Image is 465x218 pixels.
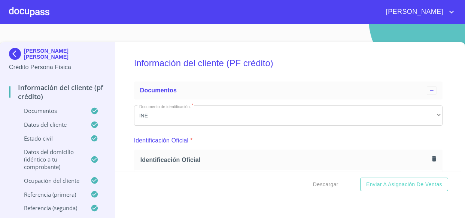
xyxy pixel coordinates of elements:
button: Descargar [310,178,341,191]
span: Enviar a Asignación de Ventas [366,180,442,189]
span: Documentos [140,87,177,93]
p: Crédito Persona Física [9,63,106,72]
div: [PERSON_NAME] [PERSON_NAME] [9,48,106,63]
p: Datos del domicilio (idéntico a tu comprobante) [9,148,91,171]
p: Documentos [9,107,91,114]
span: Identificación Oficial [140,156,429,164]
button: account of current user [380,6,456,18]
button: Enviar a Asignación de Ventas [360,178,448,191]
p: Referencia (segunda) [9,204,91,212]
p: Ocupación del Cliente [9,177,91,184]
img: Docupass spot blue [9,48,24,60]
p: [PERSON_NAME] [PERSON_NAME] [24,48,106,60]
p: Datos del cliente [9,121,91,128]
div: Documentos [134,82,443,99]
p: Identificación Oficial [134,136,189,145]
p: Referencia (primera) [9,191,91,198]
div: INE [134,105,443,126]
span: Descargar [313,180,338,189]
p: Estado Civil [9,135,91,142]
h5: Información del cliente (PF crédito) [134,48,443,79]
p: Información del cliente (PF crédito) [9,83,106,101]
span: [PERSON_NAME] [380,6,447,18]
